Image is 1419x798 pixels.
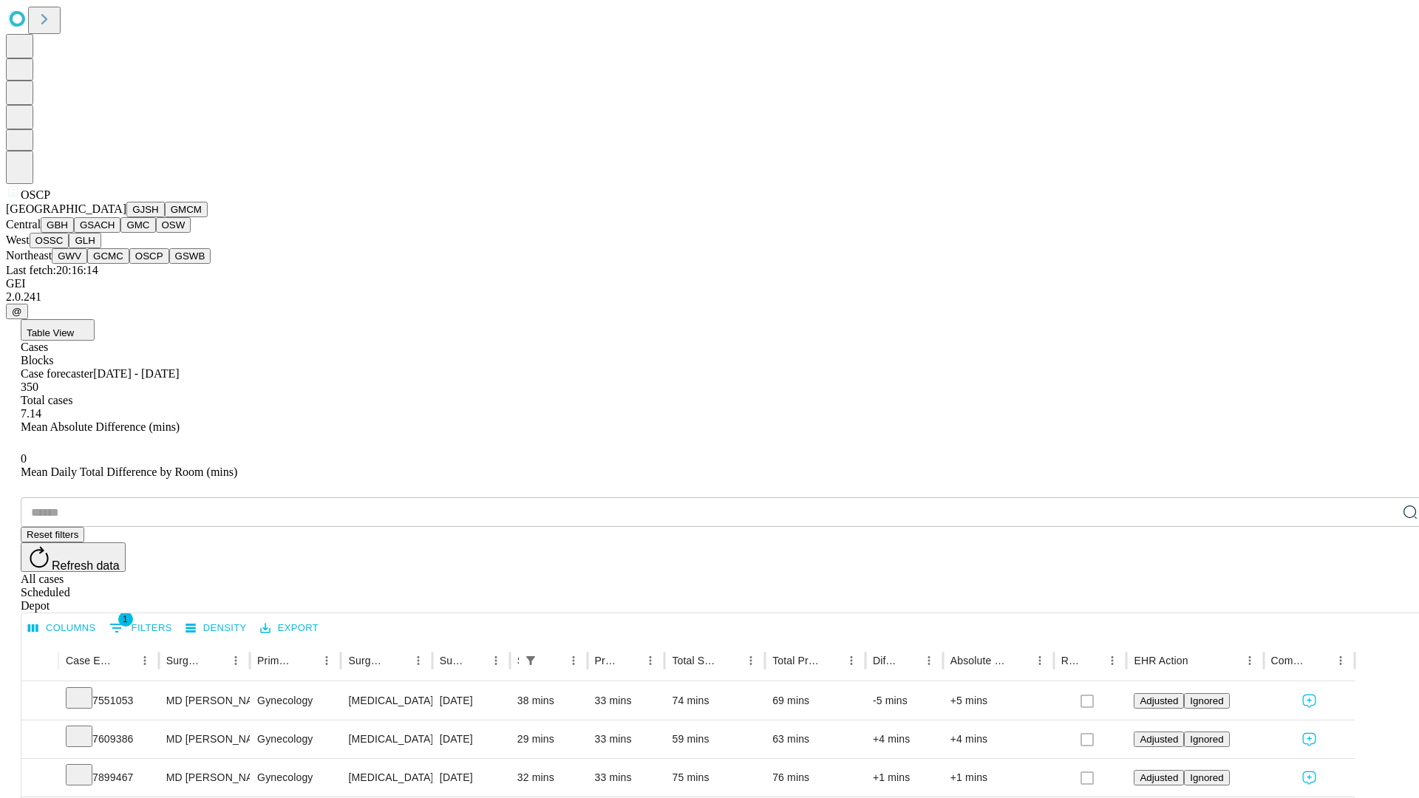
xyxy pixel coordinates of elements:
span: OSCP [21,188,50,201]
span: Ignored [1190,772,1223,783]
button: Sort [205,650,225,671]
span: Table View [27,327,74,338]
div: 59 mins [672,720,758,758]
button: Ignored [1184,731,1229,747]
div: [DATE] [440,720,503,758]
span: 350 [21,381,38,393]
button: Refresh data [21,542,126,572]
div: GEI [6,277,1413,290]
div: +4 mins [873,720,936,758]
button: Expand [29,765,51,791]
button: Select columns [24,617,100,640]
div: +4 mins [950,720,1047,758]
button: Expand [29,727,51,753]
div: 63 mins [772,720,858,758]
button: Menu [563,650,584,671]
div: 32 mins [517,759,580,797]
span: Case forecaster [21,367,93,380]
span: [GEOGRAPHIC_DATA] [6,202,126,215]
div: Case Epic Id [66,655,112,666]
button: Ignored [1184,693,1229,709]
button: Sort [542,650,563,671]
button: GSWB [169,248,211,264]
span: Reset filters [27,529,78,540]
button: Sort [1009,650,1030,671]
div: Predicted In Room Duration [595,655,619,666]
div: 2.0.241 [6,290,1413,304]
span: Refresh data [52,559,120,572]
div: Surgery Date [440,655,463,666]
div: 7899467 [66,759,152,797]
span: Total cases [21,394,72,406]
span: [DATE] - [DATE] [93,367,179,380]
div: [MEDICAL_DATA] INJECTION IMPLANT MATERIAL SUBMUCOSAL [MEDICAL_DATA] [348,682,424,720]
button: Menu [408,650,429,671]
button: @ [6,304,28,319]
button: Reset filters [21,527,84,542]
div: 33 mins [595,682,658,720]
button: Sort [114,650,135,671]
div: [MEDICAL_DATA] INJECTION IMPLANT MATERIAL SUBMUCOSAL [MEDICAL_DATA] [348,720,424,758]
span: Adjusted [1140,772,1178,783]
div: Surgery Name [348,655,385,666]
div: Absolute Difference [950,655,1007,666]
span: 7.14 [21,407,41,420]
div: MD [PERSON_NAME] [166,682,242,720]
div: [MEDICAL_DATA] INJECTION IMPLANT MATERIAL SUBMUCOSAL [MEDICAL_DATA] [348,759,424,797]
div: [DATE] [440,759,503,797]
button: Show filters [520,650,541,671]
div: 33 mins [595,759,658,797]
span: Mean Daily Total Difference by Room (mins) [21,465,237,478]
button: GSACH [74,217,120,233]
span: Northeast [6,249,52,262]
div: MD [PERSON_NAME] [166,720,242,758]
div: Comments [1271,655,1308,666]
div: 1 active filter [520,650,541,671]
div: +5 mins [950,682,1047,720]
div: 7609386 [66,720,152,758]
span: West [6,233,30,246]
button: Menu [919,650,939,671]
button: Show filters [106,616,176,640]
button: Menu [1239,650,1260,671]
button: Sort [720,650,741,671]
button: Menu [741,650,761,671]
button: GCMC [87,248,129,264]
button: OSSC [30,233,69,248]
div: +1 mins [873,759,936,797]
div: 74 mins [672,682,758,720]
span: @ [12,306,22,317]
span: Central [6,218,41,231]
div: MD [PERSON_NAME] [166,759,242,797]
span: Last fetch: 20:16:14 [6,264,98,276]
div: EHR Action [1134,655,1188,666]
button: GBH [41,217,74,233]
div: Scheduled In Room Duration [517,655,519,666]
button: Ignored [1184,770,1229,785]
button: Sort [898,650,919,671]
button: Adjusted [1134,731,1184,747]
button: Sort [1190,650,1211,671]
button: Menu [1330,650,1351,671]
div: Resolved in EHR [1061,655,1081,666]
div: -5 mins [873,682,936,720]
div: 76 mins [772,759,858,797]
div: Gynecology [257,682,333,720]
button: Sort [296,650,316,671]
button: OSCP [129,248,169,264]
button: GJSH [126,202,165,217]
span: Mean Absolute Difference (mins) [21,420,180,433]
div: 7551053 [66,682,152,720]
button: Menu [316,650,337,671]
button: GMC [120,217,155,233]
button: Menu [841,650,862,671]
div: Difference [873,655,896,666]
div: +1 mins [950,759,1047,797]
div: Total Scheduled Duration [672,655,718,666]
span: Ignored [1190,695,1223,706]
button: Sort [820,650,841,671]
button: Sort [1081,650,1102,671]
button: Export [256,617,322,640]
button: Table View [21,319,95,341]
span: Ignored [1190,734,1223,745]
